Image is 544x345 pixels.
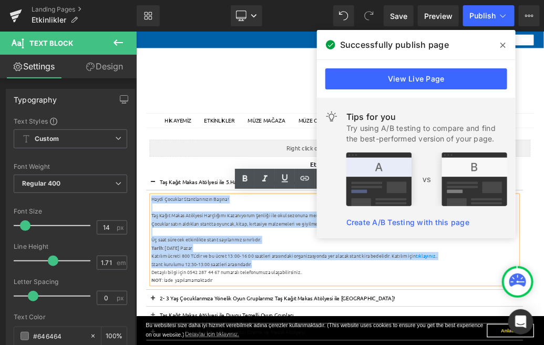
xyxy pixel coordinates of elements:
[294,42,342,112] img: İstanbul Oyuncak Müzesi
[346,110,507,123] div: Tips for you
[29,39,73,47] span: Text Block
[32,16,66,24] span: Etkinlikler
[22,179,61,187] b: Regular 400
[24,332,42,342] strong: Tarih
[117,295,126,301] span: px
[346,218,469,227] a: Create A/B Testing with this page
[14,89,57,104] div: Typography
[14,163,127,170] div: Font Weight
[14,117,127,125] div: Text Styles
[425,128,478,149] a: 360° TUR
[14,208,127,215] div: Font Size
[508,309,533,334] div: Open Intercom Messenger
[358,5,379,26] button: Redo
[117,259,126,266] span: em
[245,128,309,149] a: MÜZE CAFE
[272,201,364,213] font: Etkinlik ve Eğitimler
[45,128,96,149] a: HİKAYEMİZ
[311,128,423,149] a: OYUN ARKADAŞLARIMIZ
[35,135,59,144] b: Custom
[166,128,243,149] a: MÜZE MAĞAZA
[424,11,453,22] span: Preview
[117,224,126,231] span: px
[32,5,137,14] a: Landing Pages
[463,5,515,26] button: Publish
[98,128,164,149] a: ETKİNLİKLER
[346,123,507,144] div: Try using A/B testing to compare and find the best-performed version of your page.
[14,278,127,286] div: Letter Spacing
[519,5,540,26] button: More
[14,313,127,321] div: Text Color
[325,110,338,123] img: light.svg
[33,330,85,342] input: Color
[469,12,496,20] span: Publish
[467,7,524,19] a: Alışveriş Sepetim
[480,128,528,149] a: İLETİŞİM
[340,38,449,51] span: Successfully publish page
[70,55,139,78] a: Design
[346,153,507,206] img: tip.png
[333,5,354,26] button: Undo
[325,68,507,89] a: View Live Page
[418,5,459,26] a: Preview
[137,5,160,26] a: New Library
[390,11,407,22] span: Save
[14,243,127,250] div: Line Height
